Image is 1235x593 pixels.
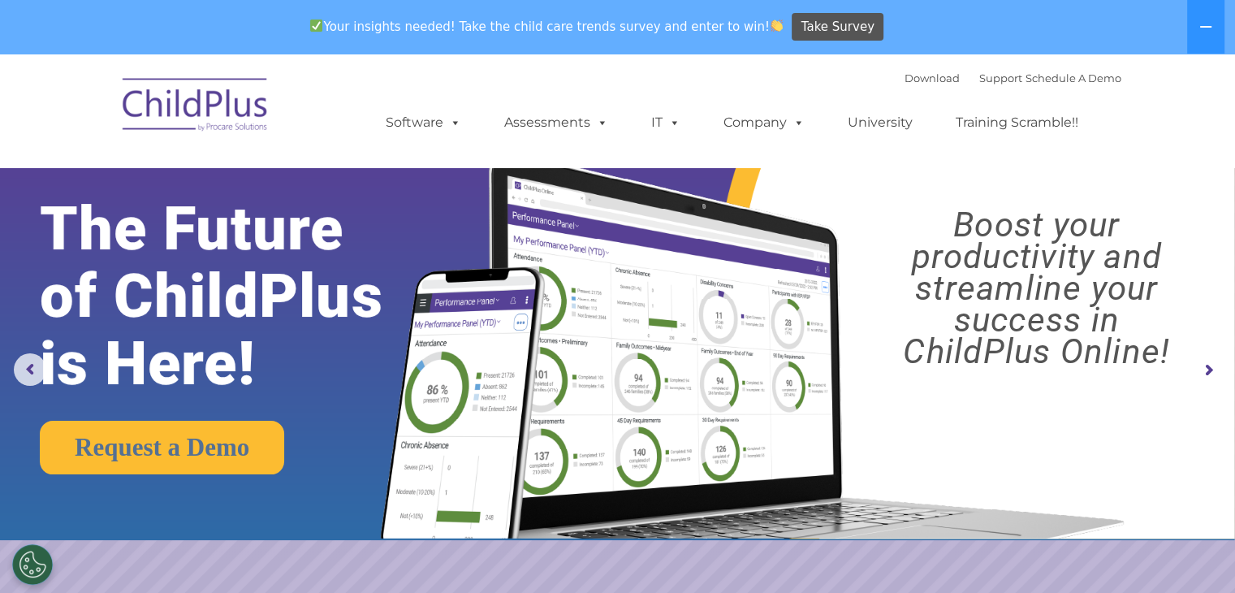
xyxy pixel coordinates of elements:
a: Company [707,106,821,139]
img: 👏 [771,19,783,32]
rs-layer: Boost your productivity and streamline your success in ChildPlus Online! [853,209,1220,367]
a: Download [905,71,960,84]
span: Take Survey [801,13,874,41]
img: ChildPlus by Procare Solutions [114,67,277,148]
a: Take Survey [792,13,883,41]
a: Schedule A Demo [1026,71,1121,84]
img: ✅ [310,19,322,32]
button: Cookies Settings [12,544,53,585]
a: Request a Demo [40,421,284,474]
a: IT [635,106,697,139]
font: | [905,71,1121,84]
span: Your insights needed! Take the child care trends survey and enter to win! [304,11,790,42]
a: Training Scramble!! [939,106,1095,139]
a: Assessments [488,106,624,139]
a: University [831,106,929,139]
rs-layer: The Future of ChildPlus is Here! [40,195,434,397]
span: Last name [226,107,275,119]
a: Support [979,71,1022,84]
a: Software [369,106,477,139]
span: Phone number [226,174,295,186]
